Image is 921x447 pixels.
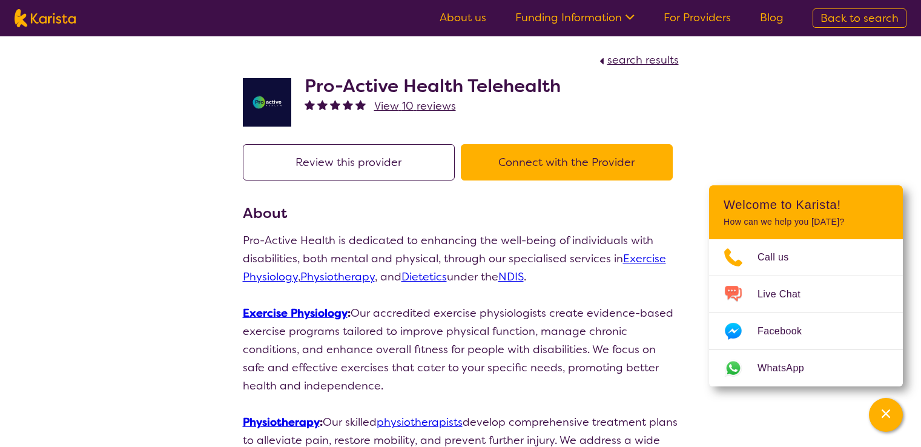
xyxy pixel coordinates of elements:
[461,155,679,170] a: Connect with the Provider
[300,270,375,284] a: Physiotherapy
[243,304,679,395] p: Our accredited exercise physiologists create evidence-based exercise programs tailored to improve...
[243,144,455,180] button: Review this provider
[317,99,328,110] img: fullstar
[377,415,463,429] a: physiotherapists
[515,10,635,25] a: Funding Information
[709,239,903,386] ul: Choose channel
[305,99,315,110] img: fullstar
[724,197,888,212] h2: Welcome to Karista!
[330,99,340,110] img: fullstar
[374,97,456,115] a: View 10 reviews
[355,99,366,110] img: fullstar
[724,217,888,227] p: How can we help you [DATE]?
[243,231,679,286] p: Pro-Active Health is dedicated to enhancing the well-being of individuals with disabilities, both...
[243,306,351,320] strong: :
[664,10,731,25] a: For Providers
[758,248,804,267] span: Call us
[758,322,816,340] span: Facebook
[461,144,673,180] button: Connect with the Provider
[607,53,679,67] span: search results
[243,415,320,429] a: Physiotherapy
[243,415,323,429] strong: :
[15,9,76,27] img: Karista logo
[243,306,348,320] a: Exercise Physiology
[343,99,353,110] img: fullstar
[813,8,906,28] a: Back to search
[758,359,819,377] span: WhatsApp
[760,10,784,25] a: Blog
[709,185,903,386] div: Channel Menu
[305,75,561,97] h2: Pro-Active Health Telehealth
[243,78,291,127] img: ymlb0re46ukcwlkv50cv.png
[758,285,815,303] span: Live Chat
[374,99,456,113] span: View 10 reviews
[401,270,447,284] a: Dietetics
[243,202,679,224] h3: About
[243,155,461,170] a: Review this provider
[820,11,899,25] span: Back to search
[709,350,903,386] a: Web link opens in a new tab.
[440,10,486,25] a: About us
[869,398,903,432] button: Channel Menu
[596,53,679,67] a: search results
[498,270,524,284] a: NDIS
